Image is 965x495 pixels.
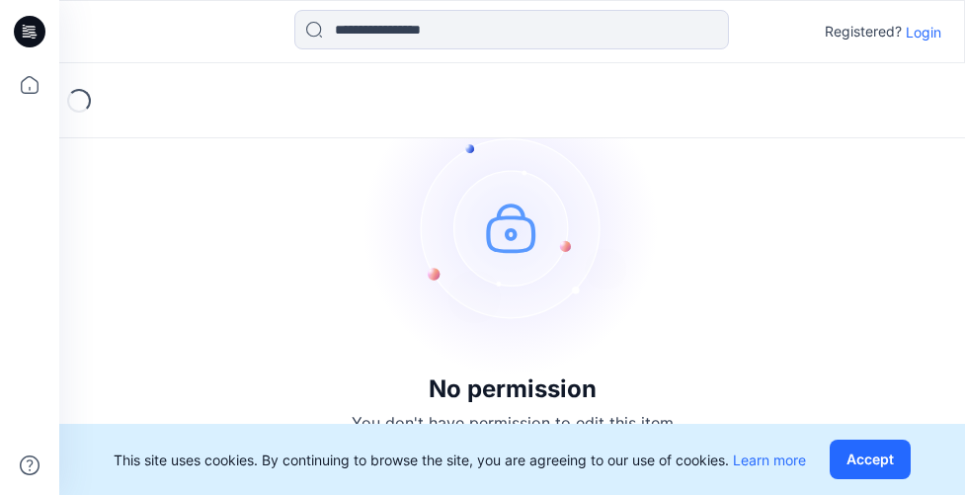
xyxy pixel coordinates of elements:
[830,440,911,479] button: Accept
[352,411,674,435] p: You don't have permission to edit this item
[352,375,674,403] h3: No permission
[114,450,806,470] p: This site uses cookies. By continuing to browse the site, you are agreeing to our use of cookies.
[906,22,941,42] p: Login
[733,452,806,468] a: Learn more
[825,20,902,43] p: Registered?
[364,79,661,375] img: no-perm.svg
